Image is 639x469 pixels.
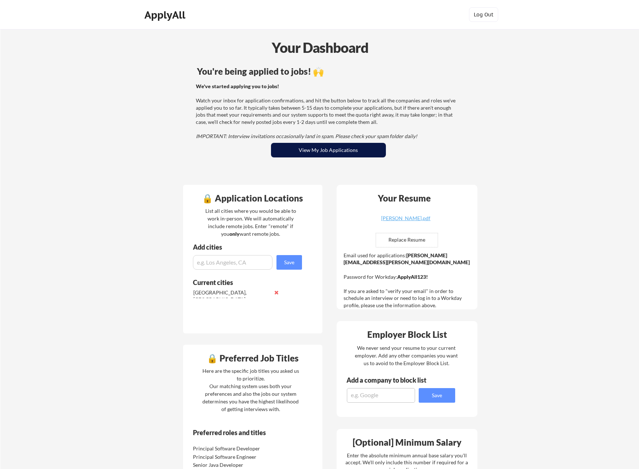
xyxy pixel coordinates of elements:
div: Principal Software Engineer [193,453,270,461]
div: Your Dashboard [1,37,639,58]
div: Watch your inbox for application confirmations, and hit the button below to track all the compani... [196,83,459,140]
div: Senior Java Developer [193,461,270,469]
div: ApplyAll [144,9,187,21]
div: Email used for applications: Password for Workday: If you are asked to "verify your email" in ord... [344,252,472,309]
div: Add cities [193,244,304,250]
div: [PERSON_NAME].pdf [363,216,449,221]
button: Log Out [469,7,498,22]
button: Save [276,255,302,270]
input: e.g. Los Angeles, CA [193,255,272,270]
div: Preferred roles and titles [193,429,292,436]
a: [PERSON_NAME].pdf [363,216,449,227]
div: List all cities where you would be able to work in-person. We will automatically include remote j... [201,207,301,238]
div: Your Resume [368,194,441,203]
div: Employer Block List [340,330,475,339]
div: You're being applied to jobs! 🙌 [197,67,460,76]
strong: [PERSON_NAME][EMAIL_ADDRESS][PERSON_NAME][DOMAIN_NAME] [344,252,470,266]
strong: only [229,231,240,237]
em: IMPORTANT: Interview invitations occasionally land in spam. Please check your spam folder daily! [196,133,417,139]
div: We never send your resume to your current employer. Add any other companies you want us to avoid ... [355,344,458,367]
button: View My Job Applications [271,143,386,157]
div: 🔒 Application Locations [185,194,321,203]
div: Here are the specific job titles you asked us to prioritize. Our matching system uses both your p... [201,367,301,413]
div: 🔒 Preferred Job Titles [185,354,321,363]
div: Current cities [193,279,294,286]
div: Add a company to block list [346,377,438,383]
div: [GEOGRAPHIC_DATA], [GEOGRAPHIC_DATA] [193,289,270,303]
strong: We've started applying you to jobs! [196,83,279,89]
strong: ApplyAll123! [397,274,428,280]
div: [Optional] Minimum Salary [339,438,475,447]
div: Principal Software Developer [193,445,270,452]
button: Save [419,388,455,403]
